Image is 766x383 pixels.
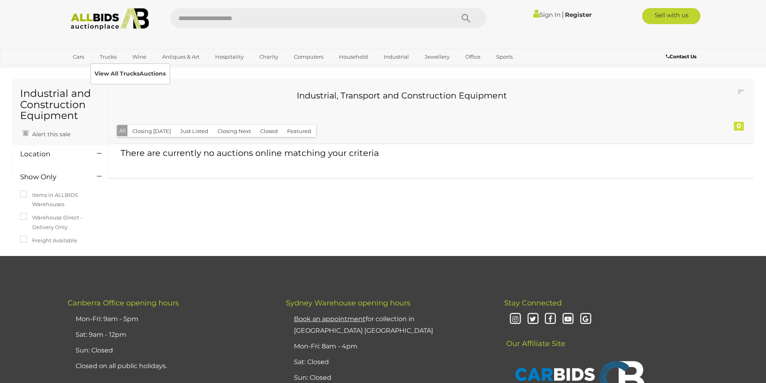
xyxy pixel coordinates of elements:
[734,122,744,131] div: 0
[20,127,72,139] a: Alert this sale
[562,10,564,19] span: |
[20,88,100,121] h1: Industrial and Construction Equipment
[526,312,540,326] i: Twitter
[74,327,266,343] li: Sat: 9am - 12pm
[666,52,698,61] a: Contact Us
[20,173,85,181] h4: Show Only
[491,50,518,63] a: Sports
[74,311,266,327] li: Mon-Fri: 9am - 5pm
[504,299,562,307] span: Stay Connected
[117,125,128,137] button: All
[20,150,85,158] h4: Location
[508,312,522,326] i: Instagram
[446,8,486,28] button: Search
[66,8,154,30] img: Allbids.com.au
[460,50,486,63] a: Office
[20,190,100,209] label: Items in ALLBIDS Warehouses
[210,50,249,63] a: Hospitality
[294,315,433,334] a: Book an appointmentfor collection in [GEOGRAPHIC_DATA] [GEOGRAPHIC_DATA]
[157,50,205,63] a: Antiques & Art
[579,312,593,326] i: Google
[561,312,575,326] i: Youtube
[94,50,122,63] a: Trucks
[255,125,283,137] button: Closed
[123,91,681,100] h3: Industrial, Transport and Construction Equipment
[30,131,70,138] span: Alert this sale
[334,50,373,63] a: Household
[294,315,366,323] u: Book an appointment
[68,63,135,77] a: [GEOGRAPHIC_DATA]
[378,50,414,63] a: Industrial
[292,339,484,354] li: Mon-Fri: 8am - 4pm
[642,8,700,24] a: Sell with us
[68,299,179,307] span: Canberra Office opening hours
[289,50,329,63] a: Computers
[286,299,411,307] span: Sydney Warehouse opening hours
[254,50,283,63] a: Charity
[20,236,77,245] label: Freight Available
[74,358,266,374] li: Closed on all public holidays.
[68,50,89,63] a: Cars
[175,125,213,137] button: Just Listed
[533,11,561,18] a: Sign In
[213,125,256,137] button: Closing Next
[20,213,100,232] label: Warehouse Direct - Delivery Only
[565,11,591,18] a: Register
[504,327,565,348] span: Our Affiliate Site
[127,50,152,63] a: Wine
[282,125,316,137] button: Featured
[127,125,176,137] button: Closing [DATE]
[543,312,557,326] i: Facebook
[74,343,266,358] li: Sun: Closed
[292,354,484,370] li: Sat: Closed
[121,148,379,158] span: There are currently no auctions online matching your criteria
[666,53,696,59] b: Contact Us
[419,50,455,63] a: Jewellery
